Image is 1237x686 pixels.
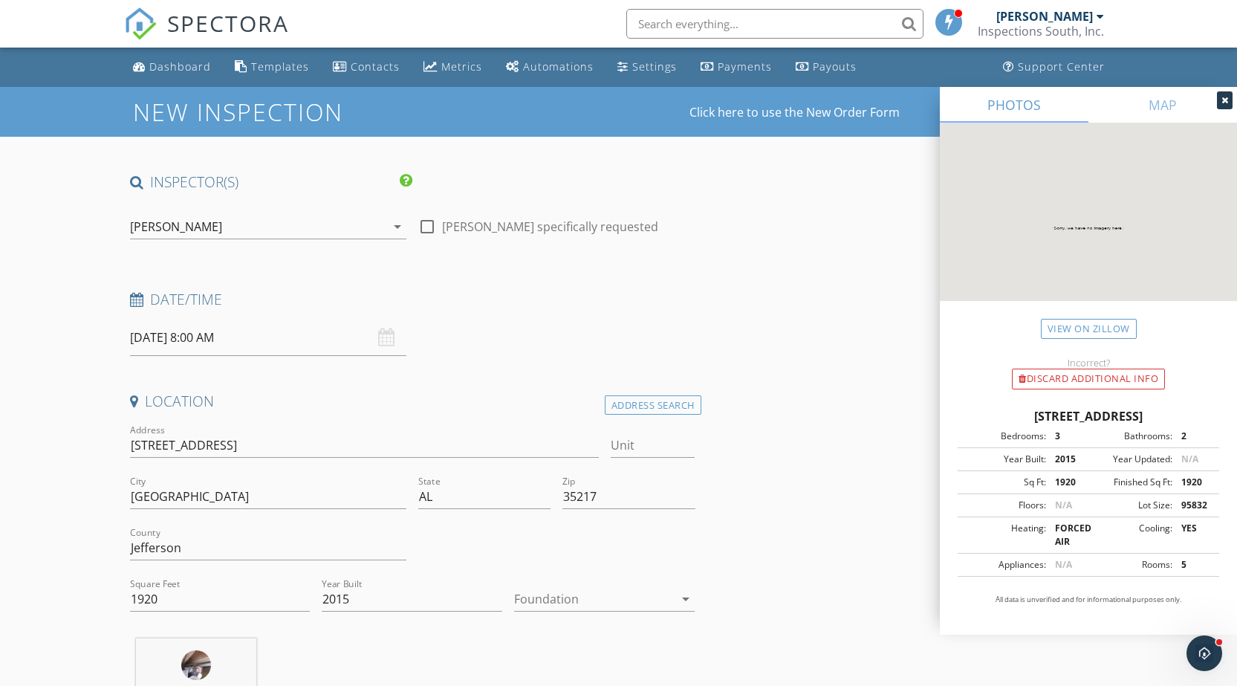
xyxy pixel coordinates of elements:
div: Payments [718,59,772,74]
div: 2015 [1046,453,1088,466]
div: Sq Ft: [962,476,1046,489]
a: Support Center [997,54,1111,81]
a: SPECTORA [124,20,289,51]
div: Lot Size: [1088,499,1172,512]
h1: New Inspection [133,99,462,125]
div: 2 [1172,430,1215,443]
a: Payments [695,54,778,81]
div: Bathrooms: [1088,430,1172,443]
div: Support Center [1018,59,1105,74]
a: View on Zillow [1041,319,1137,339]
iframe: Intercom live chat [1186,635,1222,671]
div: Discard Additional info [1012,369,1165,389]
div: Automations [523,59,594,74]
div: Year Built: [962,453,1046,466]
div: Incorrect? [940,357,1237,369]
a: MAP [1088,87,1237,123]
span: SPECTORA [167,7,289,39]
i: arrow_drop_down [389,218,406,236]
div: Rooms: [1088,558,1172,572]
div: Payouts [813,59,857,74]
a: Settings [611,54,683,81]
div: YES [1172,522,1215,549]
span: N/A [1055,499,1072,511]
img: ron.jpg [181,650,211,680]
h4: Date/Time [130,290,695,309]
img: The Best Home Inspection Software - Spectora [124,7,157,40]
div: [STREET_ADDRESS] [958,407,1219,425]
div: Finished Sq Ft: [1088,476,1172,489]
a: Automations (Basic) [500,54,600,81]
span: N/A [1181,453,1198,465]
i: arrow_drop_down [677,590,695,608]
span: N/A [1055,558,1072,571]
div: FORCED AIR [1046,522,1088,549]
div: Appliances: [962,558,1046,572]
a: Payouts [790,54,863,81]
a: Templates [229,54,315,81]
div: Floors: [962,499,1046,512]
label: [PERSON_NAME] specifically requested [442,219,658,234]
div: Contacts [351,59,400,74]
div: Bedrooms: [962,430,1046,443]
a: Click here to use the New Order Form [689,106,900,118]
a: PHOTOS [940,87,1088,123]
div: Settings [632,59,677,74]
div: 95832 [1172,499,1215,512]
div: Heating: [962,522,1046,549]
a: Contacts [327,54,406,81]
div: 1920 [1172,476,1215,489]
a: Dashboard [127,54,217,81]
input: Search everything... [626,9,923,39]
p: All data is unverified and for informational purposes only. [958,595,1219,605]
h4: INSPECTOR(S) [130,172,413,192]
img: streetview [940,123,1237,337]
div: Cooling: [1088,522,1172,549]
a: Metrics [418,54,488,81]
div: 3 [1046,430,1088,443]
div: Metrics [441,59,482,74]
div: Inspections South, Inc. [978,24,1104,39]
h4: Location [130,392,695,411]
div: [PERSON_NAME] [130,220,222,233]
div: Dashboard [149,59,211,74]
div: [PERSON_NAME] [996,9,1093,24]
div: Address Search [605,395,701,415]
div: Templates [251,59,309,74]
div: 5 [1172,558,1215,572]
input: Select date [130,320,407,356]
div: 1920 [1046,476,1088,489]
div: Year Updated: [1088,453,1172,466]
